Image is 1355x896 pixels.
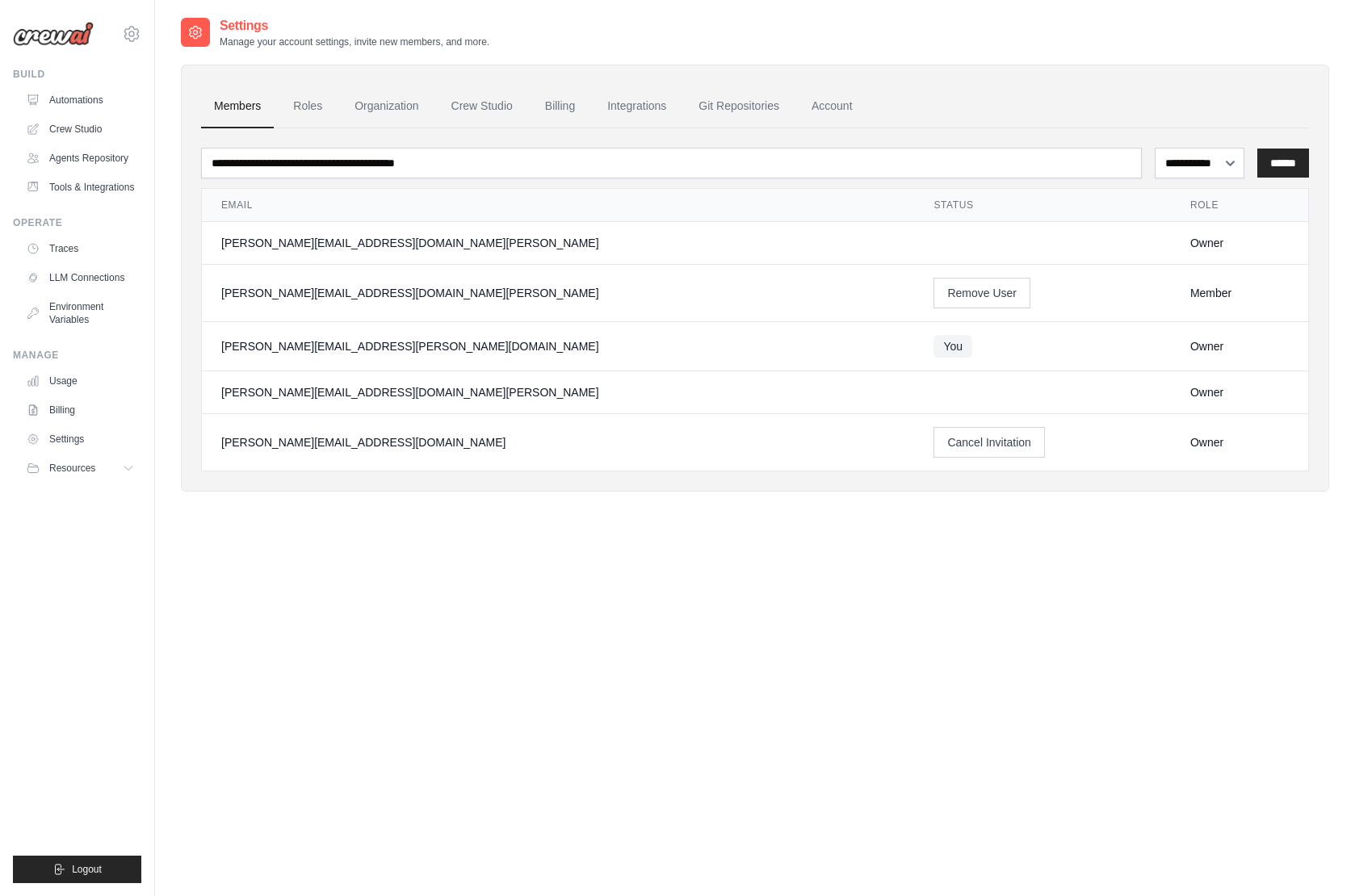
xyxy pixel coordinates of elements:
[1190,338,1289,354] div: Owner
[19,397,141,423] a: Billing
[19,145,141,171] a: Agents Repository
[19,265,141,291] a: LLM Connections
[19,426,141,452] a: Settings
[799,85,866,128] a: Account
[1190,235,1289,251] div: Owner
[342,85,431,128] a: Organization
[280,85,335,128] a: Roles
[19,116,141,142] a: Crew Studio
[1274,819,1355,896] iframe: Chat Widget
[221,285,895,301] div: [PERSON_NAME][EMAIL_ADDRESS][DOMAIN_NAME][PERSON_NAME]
[221,235,895,251] div: [PERSON_NAME][EMAIL_ADDRESS][DOMAIN_NAME][PERSON_NAME]
[914,189,1171,222] th: Status
[221,338,895,354] div: [PERSON_NAME][EMAIL_ADDRESS][PERSON_NAME][DOMAIN_NAME]
[19,87,141,113] a: Automations
[438,85,526,128] a: Crew Studio
[686,85,792,128] a: Git Repositories
[19,368,141,394] a: Usage
[594,85,679,128] a: Integrations
[220,16,489,36] h2: Settings
[933,335,972,358] span: You
[13,216,141,229] div: Operate
[19,236,141,262] a: Traces
[19,174,141,200] a: Tools & Integrations
[933,427,1045,458] button: Cancel Invitation
[72,863,102,876] span: Logout
[19,294,141,333] a: Environment Variables
[1171,189,1308,222] th: Role
[49,462,95,475] span: Resources
[221,434,895,450] div: [PERSON_NAME][EMAIL_ADDRESS][DOMAIN_NAME]
[1190,434,1289,450] div: Owner
[1190,285,1289,301] div: Member
[221,384,895,400] div: [PERSON_NAME][EMAIL_ADDRESS][DOMAIN_NAME][PERSON_NAME]
[202,189,914,222] th: Email
[13,856,141,883] button: Logout
[201,85,274,128] a: Members
[933,278,1030,308] button: Remove User
[220,36,489,48] p: Manage your account settings, invite new members, and more.
[532,85,588,128] a: Billing
[13,22,94,46] img: Logo
[13,68,141,81] div: Build
[1190,384,1289,400] div: Owner
[13,349,141,362] div: Manage
[19,455,141,481] button: Resources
